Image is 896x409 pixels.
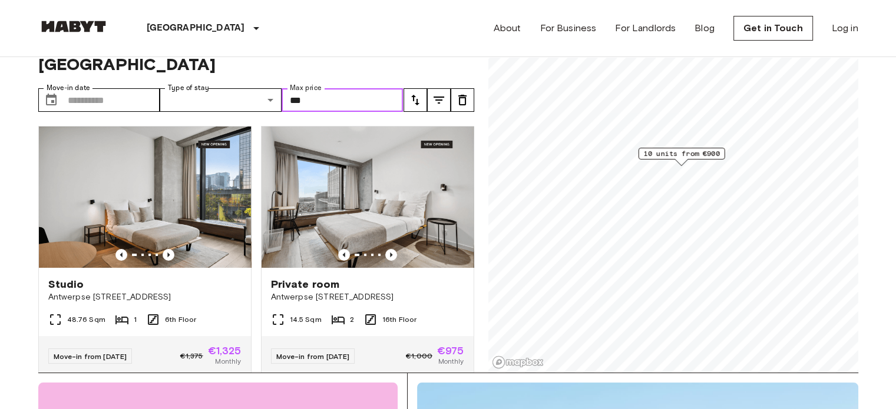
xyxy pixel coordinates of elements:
a: Mapbox logo [492,355,544,369]
span: Antwerpse [STREET_ADDRESS] [271,291,464,303]
button: tune [404,88,427,112]
button: Previous image [338,249,350,261]
span: 10 units from €900 [643,148,719,159]
div: Map marker [638,148,725,166]
span: €975 [437,345,464,356]
span: Move-in from [DATE] [54,352,127,361]
img: Marketing picture of unit BE-23-003-063-002 [262,127,474,268]
a: For Landlords [615,21,676,35]
span: 48.76 Sqm [67,314,105,325]
span: Monthly [215,356,241,367]
span: €1,325 [208,345,242,356]
label: Max price [290,83,322,93]
span: €1,375 [180,351,203,361]
a: Log in [832,21,858,35]
span: €1,000 [406,351,432,361]
img: Habyt [38,21,109,32]
span: 14.5 Sqm [290,314,322,325]
span: 1 [134,314,137,325]
p: [GEOGRAPHIC_DATA] [147,21,245,35]
span: 16th Floor [382,314,417,325]
button: Previous image [115,249,127,261]
a: Get in Touch [733,16,813,41]
img: Marketing picture of unit BE-23-003-013-001 [39,127,251,268]
span: Monthly [438,356,464,367]
a: For Business [540,21,596,35]
span: Studio [48,277,84,291]
label: Type of stay [168,83,209,93]
span: Move-in from [DATE] [276,352,350,361]
a: Marketing picture of unit BE-23-003-013-001Previous imagePrevious imageStudioAntwerpse [STREET_AD... [38,126,252,377]
button: Previous image [163,249,174,261]
button: tune [427,88,451,112]
canvas: Map [488,20,858,373]
button: Previous image [385,249,397,261]
button: Choose date [39,88,63,112]
span: 2 [350,314,354,325]
span: Antwerpse [STREET_ADDRESS] [48,291,242,303]
span: Private room [271,277,340,291]
a: Blog [695,21,715,35]
a: Marketing picture of unit BE-23-003-063-002Previous imagePrevious imagePrivate roomAntwerpse [STR... [261,126,474,377]
label: Move-in date [47,83,90,93]
button: tune [451,88,474,112]
a: About [494,21,521,35]
span: 6th Floor [165,314,196,325]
